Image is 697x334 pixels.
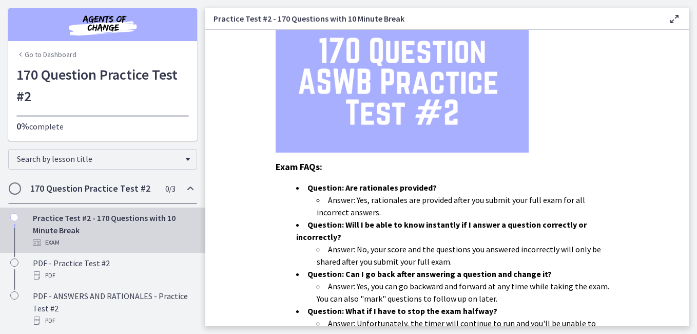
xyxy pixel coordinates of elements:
h1: 170 Question Practice Test #2 [16,64,189,107]
h3: Practice Test #2 - 170 Questions with 10 Minute Break [214,12,652,25]
div: Practice Test #2 - 170 Questions with 10 Minute Break [33,212,193,249]
div: PDF [33,314,193,327]
span: 0 / 3 [165,182,175,195]
span: 0% [16,120,29,132]
img: Agents of Change [41,12,164,37]
div: Exam [33,236,193,249]
li: Answer: Yes, rationales are provided after you submit your full exam for all incorrect answers. [317,194,618,218]
a: Go to Dashboard [16,49,76,60]
div: Search by lesson title [8,149,197,170]
h2: 170 Question Practice Test #2 [30,182,156,195]
strong: Question: Are rationales provided? [307,182,437,193]
span: Search by lesson title [17,154,180,164]
strong: Question: What if I have to stop the exam halfway? [307,306,497,316]
strong: Question: Will I be able to know instantly if I answer a question correctly or incorrectly? [296,219,587,242]
div: PDF - Practice Test #2 [33,257,193,282]
div: PDF [33,269,193,282]
li: Answer: No, your score and the questions you answered incorrectly will only be shared after you s... [317,243,618,268]
p: complete [16,120,189,133]
img: 2.png [276,10,529,153]
span: Exam FAQs: [276,161,322,173]
strong: Question: Can I go back after answering a question and change it? [307,269,552,279]
div: PDF - ANSWERS AND RATIONALES - Practice Test #2 [33,290,193,327]
li: Answer: Yes, you can go backward and forward at any time while taking the exam. You can also "mar... [317,280,618,305]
